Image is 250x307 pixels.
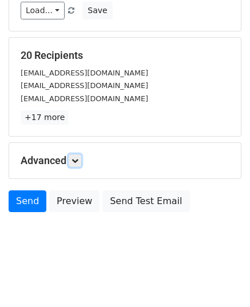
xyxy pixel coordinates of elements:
a: Preview [49,190,100,212]
h5: 20 Recipients [21,49,229,62]
small: [EMAIL_ADDRESS][DOMAIN_NAME] [21,81,148,90]
button: Save [82,2,112,19]
iframe: Chat Widget [193,252,250,307]
a: Load... [21,2,65,19]
small: [EMAIL_ADDRESS][DOMAIN_NAME] [21,94,148,103]
a: Send Test Email [102,190,189,212]
h5: Advanced [21,154,229,167]
a: +17 more [21,110,69,125]
a: Send [9,190,46,212]
small: [EMAIL_ADDRESS][DOMAIN_NAME] [21,69,148,77]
